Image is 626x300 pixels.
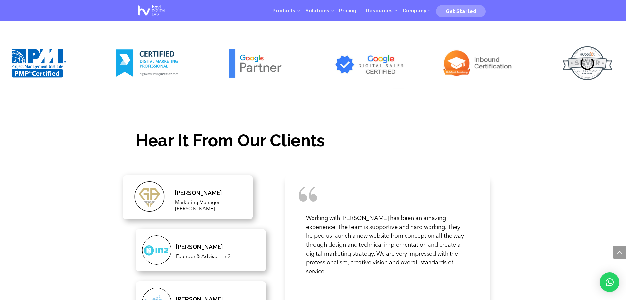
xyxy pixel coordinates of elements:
[436,6,486,15] a: Get Started
[361,1,398,20] a: Resources
[446,8,476,14] span: Get Started
[306,215,464,275] span: Working with [PERSON_NAME] has been an amazing experience. The team is supportive and hard workin...
[142,235,171,265] img: Anthony Robinson
[136,131,491,153] h2: Hear It From Our Clients
[267,1,300,20] a: Products
[272,8,295,14] span: Products
[295,175,500,234] p: “
[176,243,223,250] span: [PERSON_NAME]
[300,1,334,20] a: Solutions
[398,1,431,20] a: Company
[175,189,222,196] span: [PERSON_NAME]
[135,181,165,211] img: Matthew Costa
[403,8,426,14] span: Company
[175,200,246,213] p: Marketing Manager – [PERSON_NAME]
[339,8,356,14] span: Pricing
[334,1,361,20] a: Pricing
[305,8,329,14] span: Solutions
[176,254,259,260] p: Founder & Advisor – In2
[366,8,393,14] span: Resources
